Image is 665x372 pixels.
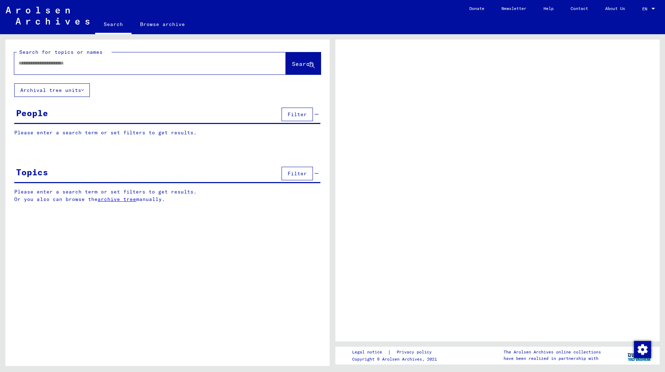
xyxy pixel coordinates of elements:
a: archive tree [98,196,136,202]
mat-label: Search for topics or names [19,49,103,55]
span: Filter [288,111,307,118]
div: | [352,348,440,356]
span: Search [292,60,313,67]
div: Topics [16,166,48,179]
a: Legal notice [352,348,388,356]
a: Browse archive [132,16,194,33]
div: People [16,107,48,119]
button: Search [286,52,321,74]
p: Copyright © Arolsen Archives, 2021 [352,356,440,362]
p: Please enter a search term or set filters to get results. Or you also can browse the manually. [14,188,321,203]
a: Privacy policy [391,348,440,356]
img: Change consent [634,341,651,358]
button: Archival tree units [14,83,90,97]
button: Filter [282,108,313,121]
p: Please enter a search term or set filters to get results. [14,129,320,136]
a: Search [95,16,132,34]
span: EN [642,6,650,11]
img: Arolsen_neg.svg [6,7,89,25]
p: have been realized in partnership with [504,355,601,362]
img: yv_logo.png [626,346,653,364]
p: The Arolsen Archives online collections [504,349,601,355]
button: Filter [282,167,313,180]
span: Filter [288,170,307,177]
